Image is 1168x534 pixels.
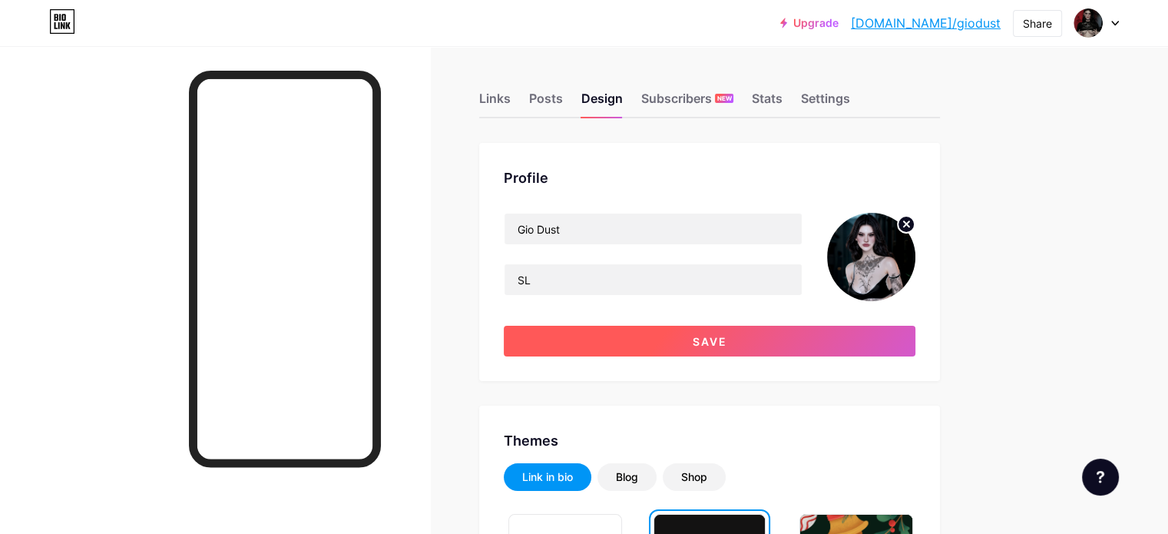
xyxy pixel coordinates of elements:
[505,264,802,295] input: Bio
[504,326,915,357] button: Save
[827,213,915,301] img: giodust
[522,469,573,485] div: Link in bio
[681,469,707,485] div: Shop
[641,89,733,117] div: Subscribers
[529,89,563,117] div: Posts
[752,89,783,117] div: Stats
[504,167,915,188] div: Profile
[479,89,511,117] div: Links
[616,469,638,485] div: Blog
[851,14,1001,32] a: [DOMAIN_NAME]/giodust
[504,430,915,451] div: Themes
[581,89,623,117] div: Design
[1074,8,1103,38] img: giodust
[717,94,732,103] span: NEW
[801,89,850,117] div: Settings
[693,335,727,348] span: Save
[780,17,839,29] a: Upgrade
[1023,15,1052,32] div: Share
[505,214,802,244] input: Name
